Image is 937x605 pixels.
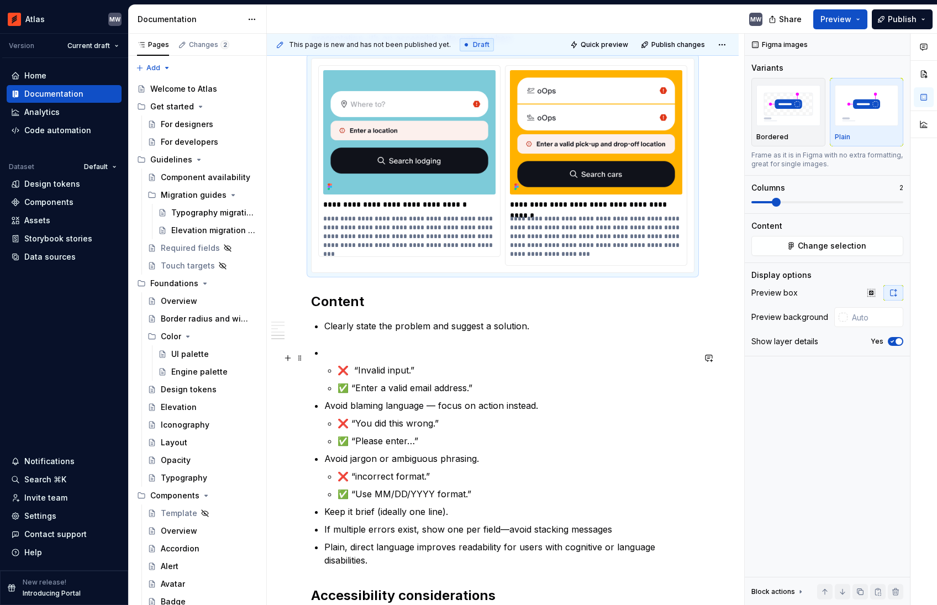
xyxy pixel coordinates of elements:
span: Quick preview [581,40,628,49]
div: Engine palette [171,366,228,377]
div: Get started [133,98,262,115]
a: UI palette [154,345,262,363]
div: Preview box [751,287,798,298]
div: Content [751,220,782,232]
div: Variants [751,62,783,73]
div: Design tokens [24,178,80,190]
button: placeholderPlain [830,78,904,146]
p: Avoid blaming language — focus on action instead. [324,399,694,412]
a: Invite team [7,489,122,507]
div: Documentation [138,14,242,25]
div: Frame as it is in Figma with no extra formatting, great for single images. [751,151,903,169]
span: Preview [820,14,851,25]
a: Welcome to Atlas [133,80,262,98]
button: Change selection [751,236,903,256]
span: Change selection [798,240,866,251]
div: Foundations [133,275,262,292]
div: Guidelines [133,151,262,169]
a: Component availability [143,169,262,186]
a: Components [7,193,122,211]
a: Typography [143,469,262,487]
button: Notifications [7,453,122,470]
p: ❌ “Invalid input.” [338,364,694,377]
div: Color [143,328,262,345]
p: New release! [23,578,66,587]
button: Default [79,159,122,175]
div: Data sources [24,251,76,262]
div: Storybook stories [24,233,92,244]
div: For designers [161,119,213,130]
a: Elevation [143,398,262,416]
span: Current draft [67,41,110,50]
a: Opacity [143,451,262,469]
img: placeholder [835,85,899,125]
a: For designers [143,115,262,133]
div: Avatar [161,578,185,590]
a: Assets [7,212,122,229]
div: Show layer details [751,336,818,347]
div: Required fields [161,243,220,254]
div: Home [24,70,46,81]
span: Default [84,162,108,171]
button: placeholderBordered [751,78,825,146]
div: Template [161,508,197,519]
div: Block actions [751,587,795,596]
div: Layout [161,437,187,448]
div: Components [24,197,73,208]
a: Elevation migration guide [154,222,262,239]
p: ❌ “You did this wrong.” [338,417,694,430]
button: Contact support [7,525,122,543]
a: Accordion [143,540,262,557]
a: Overview [143,292,262,310]
a: Template [143,504,262,522]
span: This page is new and has not been published yet. [289,40,451,49]
button: Add [133,60,174,76]
div: Columns [751,182,785,193]
a: Layout [143,434,262,451]
div: Component availability [161,172,250,183]
div: Overview [161,525,197,536]
div: Foundations [150,278,198,289]
p: ✅ “Enter a valid email address.” [338,381,694,394]
p: Clearly state the problem and suggest a solution. [324,319,694,333]
div: Opacity [161,455,191,466]
a: Required fields [143,239,262,257]
p: ❌ “incorrect format.” [338,470,694,483]
img: 102f71e4-5f95-4b3f-aebe-9cae3cf15d45.png [8,13,21,26]
div: Atlas [25,14,45,25]
a: Analytics [7,103,122,121]
a: Design tokens [143,381,262,398]
div: Preview background [751,312,828,323]
a: Design tokens [7,175,122,193]
span: 2 [220,40,229,49]
div: Changes [189,40,229,49]
div: Contact support [24,529,87,540]
div: Touch targets [161,260,215,271]
img: placeholder [756,85,820,125]
div: Border radius and width [161,313,252,324]
div: Migration guides [161,190,227,201]
p: Plain, direct language improves readability for users with cognitive or language disabilities. [324,540,694,567]
div: Block actions [751,584,805,599]
p: ✅ “Please enter…” [338,434,694,448]
label: Yes [871,337,883,346]
span: Share [779,14,802,25]
div: Help [24,547,42,558]
p: Keep it brief (ideally one line). [324,505,694,518]
div: Pages [137,40,169,49]
div: MW [109,15,120,24]
h2: Accessibility considerations [311,587,694,604]
span: Draft [473,40,489,49]
div: Guidelines [150,154,192,165]
p: ✅ “Use MM/DD/YYYY format.” [338,487,694,501]
button: Publish [872,9,933,29]
button: Share [763,9,809,29]
div: Search ⌘K [24,474,66,485]
div: Notifications [24,456,75,467]
a: For developers [143,133,262,151]
button: Search ⌘K [7,471,122,488]
div: Typography [161,472,207,483]
div: Invite team [24,492,67,503]
p: Avoid jargon or ambiguous phrasing. [324,452,694,465]
p: 2 [899,183,903,192]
